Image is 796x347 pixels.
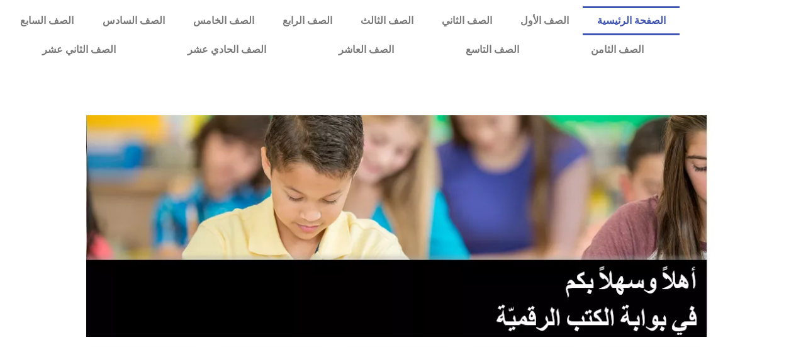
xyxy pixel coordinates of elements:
a: الصف الثاني عشر [6,35,152,64]
a: الصف العاشر [303,35,430,64]
a: الصف الخامس [179,6,268,35]
a: الصف الثاني [427,6,506,35]
a: الصف الثامن [555,35,680,64]
a: الصف السادس [88,6,179,35]
a: الصفحة الرئيسية [583,6,680,35]
a: الصف التاسع [430,35,555,64]
a: الصف الأول [506,6,583,35]
a: الصف الثالث [346,6,427,35]
a: الصف السابع [6,6,88,35]
a: الصف الحادي عشر [152,35,302,64]
a: الصف الرابع [268,6,346,35]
